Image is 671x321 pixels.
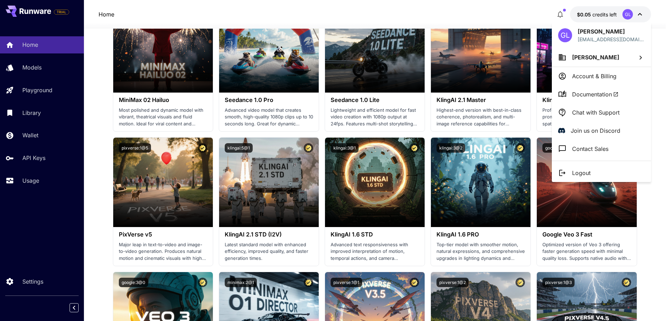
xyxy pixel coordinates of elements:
[578,27,645,36] p: [PERSON_NAME]
[572,72,616,80] p: Account & Billing
[552,48,651,67] button: [PERSON_NAME]
[572,54,619,61] span: [PERSON_NAME]
[571,126,620,135] p: Join us on Discord
[572,108,620,117] p: Chat with Support
[572,90,619,99] span: Documentation
[578,36,645,43] p: [EMAIL_ADDRESS][DOMAIN_NAME]
[572,145,608,153] p: Contact Sales
[578,36,645,43] div: alegtmo@yahoo.es
[572,169,591,177] p: Logout
[558,28,572,42] div: GL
